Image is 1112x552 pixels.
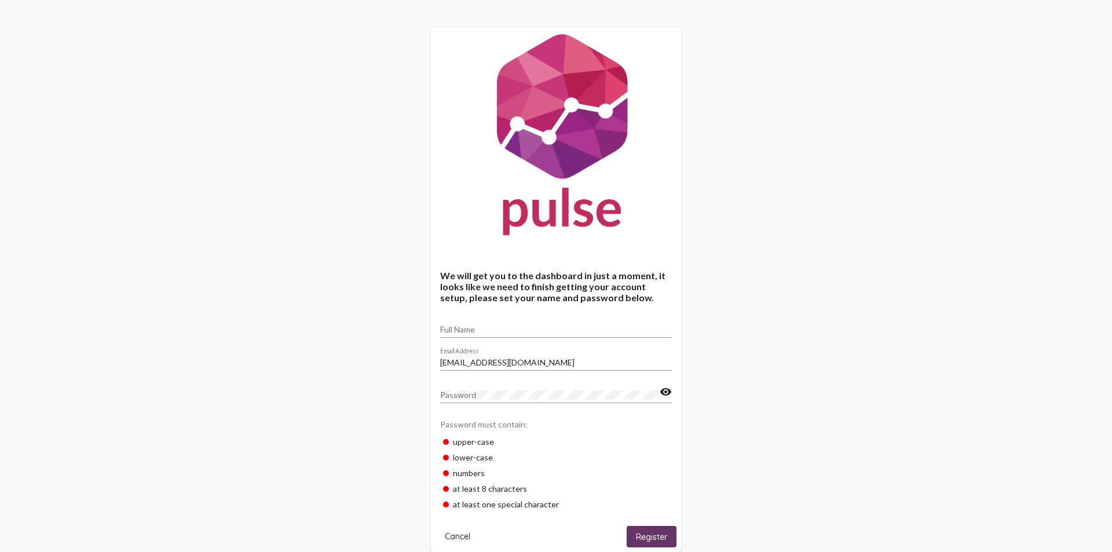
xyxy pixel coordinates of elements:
div: numbers [440,465,672,481]
span: Cancel [445,531,470,542]
button: Cancel [436,526,480,547]
div: at least 8 characters [440,481,672,496]
span: Register [636,532,667,542]
div: Password must contain: [440,414,672,434]
div: at least one special character [440,496,672,512]
div: upper-case [440,434,672,449]
mat-icon: visibility [660,385,672,399]
div: lower-case [440,449,672,465]
h4: We will get you to the dashboard in just a moment, it looks like we need to finish getting your a... [440,270,672,303]
img: Pulse For Good Logo [431,28,681,247]
button: Register [627,526,676,547]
